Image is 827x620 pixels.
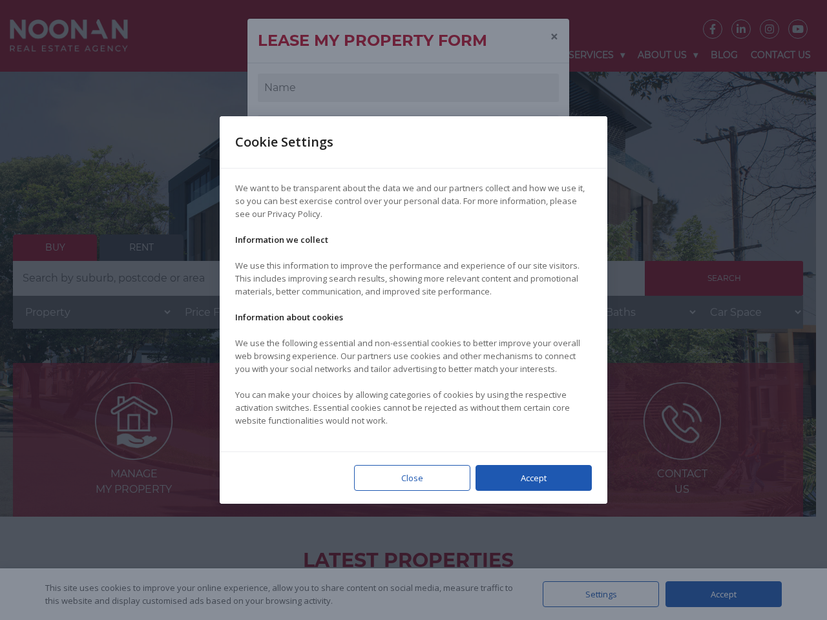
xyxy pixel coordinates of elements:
div: Cookie Settings [235,116,349,168]
p: We want to be transparent about the data we and our partners collect and how we use it, so you ca... [235,181,592,220]
p: We use this information to improve the performance and experience of our site visitors. This incl... [235,259,592,298]
div: Close [354,465,470,491]
p: We use the following essential and non-essential cookies to better improve your overall web brows... [235,336,592,375]
strong: Information we collect [235,234,328,245]
p: You can make your choices by allowing categories of cookies by using the respective activation sw... [235,388,592,427]
div: Accept [476,465,592,491]
strong: Information about cookies [235,311,343,323]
